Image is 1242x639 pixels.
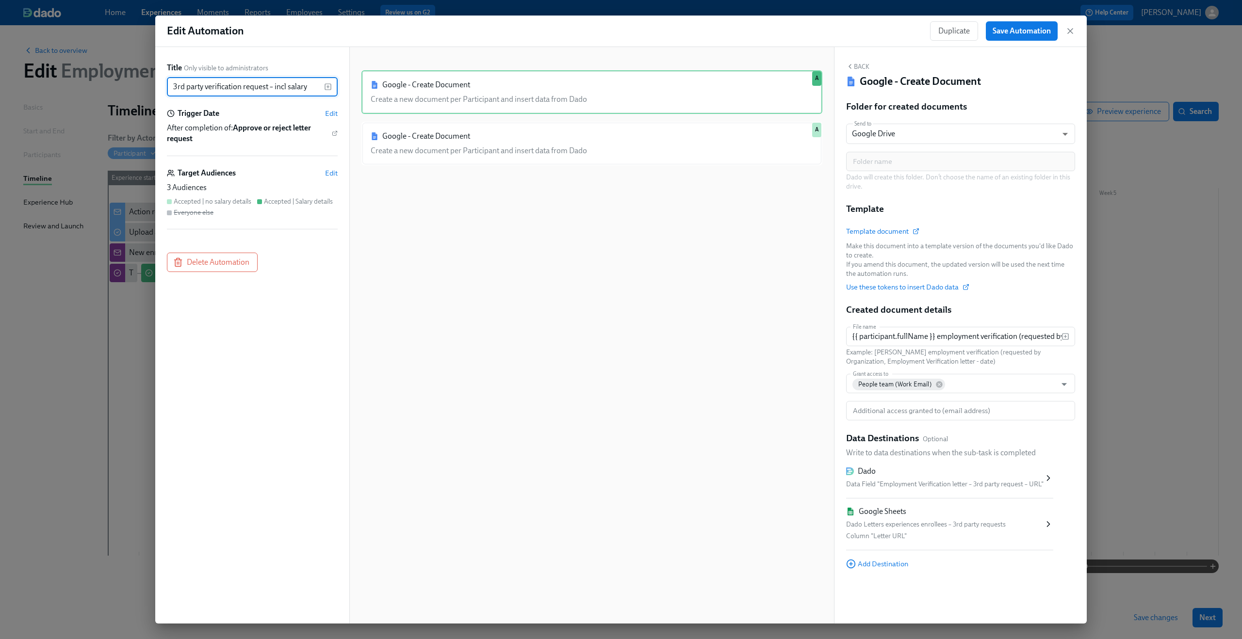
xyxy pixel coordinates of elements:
button: Delete Automation [167,253,258,272]
div: Google - Create DocumentCreate a new document per Participant and insert data from DadoA [361,122,822,165]
button: Save Automation [986,21,1058,41]
p: Dado will create this folder. Don’t choose the name of an existing folder in this drive. [846,173,1075,191]
svg: Insert text variable [324,83,332,91]
a: Template document [846,226,918,236]
div: Used by Accepted | no salary details audience [812,123,821,137]
strong: Approve or reject letter request [167,123,311,143]
p: Write to data destinations when the sub-task is completed [846,447,1053,458]
h5: Folder for created documents [846,100,967,113]
span: Delete Automation [175,257,249,267]
div: If you amend this document, the updated version will be used the next time the automation runs. [846,260,1075,278]
div: Make this document into a template version of the documents you'd like Dado to create. [846,241,1075,260]
div: Google - Create DocumentCreate a new document per Participant and insert data from DadoA [361,70,822,114]
div: Accepted | Salary details [264,197,333,206]
button: Add Destination [846,559,908,569]
span: Save Automation [993,26,1051,36]
svg: Insert text variable [1062,333,1069,340]
h6: Target Audiences [178,168,236,178]
div: Google SheetsDado Letters experiences enrollees – 3rd party requestsColumn "Letter URL" [846,498,1053,550]
span: Duplicate [938,26,970,36]
span: After completion of: [167,123,330,144]
div: Google Sheets [859,506,906,517]
div: People team (Work Email) [852,379,945,390]
div: Column "Letter URL" [846,530,1044,542]
div: Accepted | no salary details [174,197,251,206]
h5: Created document details [846,304,951,316]
span: Only visible to administrators [184,64,268,73]
button: Use these tokens to insert Dado data [846,282,968,292]
button: Duplicate [930,21,978,41]
p: Example: [PERSON_NAME] employment verification (requested by Organization, Employment Verificatio... [846,348,1075,366]
button: Back [846,63,869,70]
label: Title [167,63,182,73]
h6: Trigger Date [178,108,219,119]
h5: Template [846,203,884,215]
button: Edit [325,168,338,178]
div: Trigger DateEditAfter completion of:Approve or reject letter request [167,108,338,156]
button: Edit [325,109,338,118]
div: Dado Letters experiences enrollees – 3rd party requests [846,519,1044,530]
div: DadoData Field "Employment Verification letter – 3rd party request – URL" [846,458,1053,498]
div: Everyone else [174,208,213,217]
h1: Edit Automation [167,24,244,38]
button: Open [1057,377,1072,392]
div: 3 Audiences [167,182,338,193]
div: Action ID: BSVuyL0xF [846,584,1075,595]
span: People team (Work Email) [852,381,937,388]
h4: Google - Create Document [860,74,981,89]
span: Optional [923,434,948,444]
div: Google Drive [846,124,1075,144]
h5: Data Destinations [846,432,919,445]
div: Dado [858,466,876,477]
div: Data Field "Employment Verification letter – 3rd party request – URL" [846,479,1044,490]
div: Used by Accepted | Salary details audience [812,71,821,86]
div: Target AudiencesEdit3 AudiencesAccepted | no salary detailsAccepted | Salary detailsEveryone else [167,168,338,229]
